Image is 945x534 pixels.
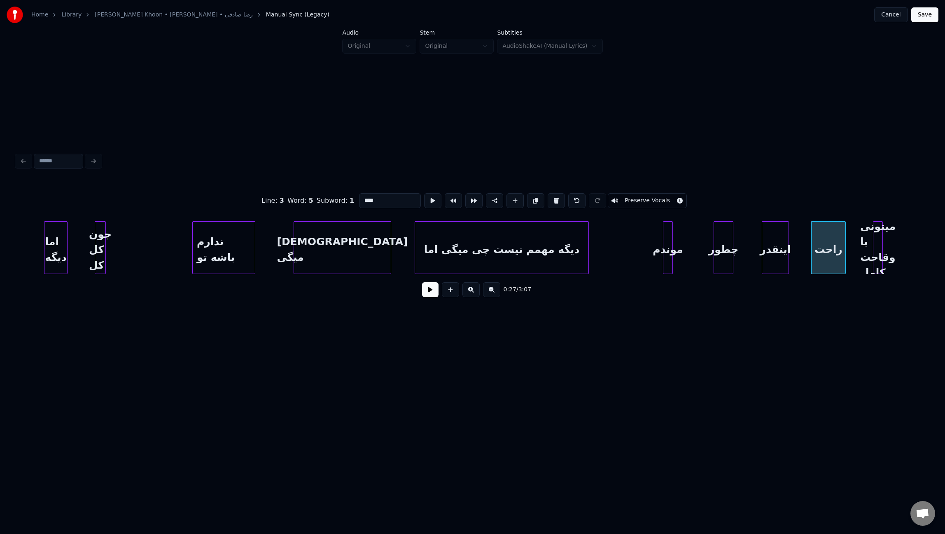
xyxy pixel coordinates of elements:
label: Subtitles [497,30,602,35]
a: Open chat [910,501,935,526]
label: Stem [420,30,494,35]
button: Toggle [608,193,687,208]
span: 1 [350,197,354,204]
div: Line : [261,196,284,206]
a: Home [31,11,48,19]
span: 0:27 [504,286,516,294]
span: 3:07 [518,286,531,294]
div: Word : [287,196,313,206]
a: [PERSON_NAME] Khoon • [PERSON_NAME] • رضا صادقی [95,11,253,19]
a: Library [61,11,82,19]
div: Subword : [317,196,354,206]
label: Audio [342,30,416,35]
nav: breadcrumb [31,11,329,19]
button: Cancel [874,7,908,22]
span: 5 [309,197,313,204]
img: youka [7,7,23,23]
button: Save [911,7,938,22]
span: Manual Sync (Legacy) [266,11,329,19]
span: 3 [280,197,284,204]
div: / [504,286,523,294]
